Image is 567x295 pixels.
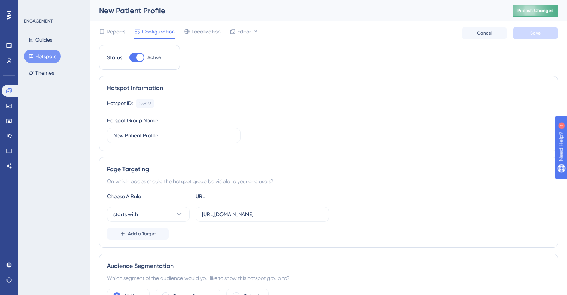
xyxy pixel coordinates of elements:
[477,30,492,36] span: Cancel
[191,27,221,36] span: Localization
[107,262,550,271] div: Audience Segmentation
[237,27,251,36] span: Editor
[24,66,59,80] button: Themes
[147,54,161,60] span: Active
[107,27,125,36] span: Reports
[462,27,507,39] button: Cancel
[128,231,156,237] span: Add a Target
[107,192,190,201] div: Choose A Rule
[107,84,550,93] div: Hotspot Information
[107,116,158,125] div: Hotspot Group Name
[107,165,550,174] div: Page Targeting
[107,274,550,283] div: Which segment of the audience would you like to show this hotspot group to?
[139,101,151,107] div: 23829
[107,53,123,62] div: Status:
[517,8,553,14] span: Publish Changes
[113,131,234,140] input: Type your Hotspot Group Name here
[142,27,175,36] span: Configuration
[513,5,558,17] button: Publish Changes
[107,207,190,222] button: starts with
[107,99,133,108] div: Hotspot ID:
[202,210,323,218] input: yourwebsite.com/path
[513,27,558,39] button: Save
[52,4,54,10] div: 1
[107,228,169,240] button: Add a Target
[99,5,494,16] div: New Patient Profile
[24,18,53,24] div: ENGAGEMENT
[24,50,61,63] button: Hotspots
[18,2,47,11] span: Need Help?
[24,33,57,47] button: Guides
[530,30,541,36] span: Save
[196,192,278,201] div: URL
[113,210,138,219] span: starts with
[107,177,550,186] div: On which pages should the hotspot group be visible to your end users?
